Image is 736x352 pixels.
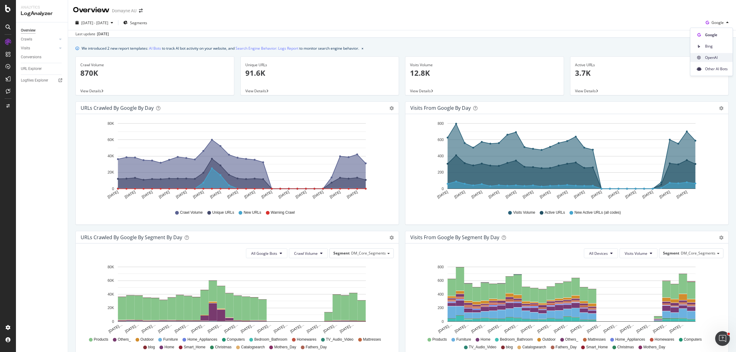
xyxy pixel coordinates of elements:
span: Outdoor [140,337,154,342]
span: Home [164,345,174,350]
span: Active URLs [545,210,565,215]
a: Search Engine Behavior: Logs Report [236,45,298,52]
span: Fathers_Day [556,345,577,350]
a: Overview [21,27,63,34]
div: URLs Crawled by Google by day [81,105,154,111]
iframe: Intercom live chat [715,331,730,346]
p: 91.6K [245,68,394,78]
span: TV_Audio_Video [326,337,354,342]
span: Homewares [297,337,316,342]
span: Segment [333,251,350,256]
div: URL Explorer [21,66,42,72]
div: gear [389,106,394,110]
div: gear [719,106,723,110]
div: Visits Volume [410,62,559,68]
a: Conversions [21,54,63,60]
div: Visits [21,45,30,52]
span: Computers [227,337,245,342]
div: Visits from Google By Segment By Day [410,234,499,240]
text: [DATE] [676,190,688,199]
div: Overview [73,5,109,15]
text: [DATE] [209,190,222,199]
text: [DATE] [175,190,187,199]
text: 200 [438,170,444,175]
span: Home [481,337,490,342]
text: [DATE] [158,190,171,199]
span: Mattresses [363,337,381,342]
div: [DATE] [97,31,109,37]
span: Segment [663,251,679,256]
span: Google [711,20,724,25]
span: DM_Core_Segments [681,251,715,256]
a: URL Explorer [21,66,63,72]
div: Active URLs [575,62,724,68]
span: Furniture [163,337,178,342]
text: [DATE] [590,190,603,199]
span: Mattresses [588,337,606,342]
span: TV_Audio_Video [469,345,496,350]
text: [DATE] [471,190,483,199]
text: [DATE] [522,190,534,199]
text: 600 [438,138,444,142]
span: Unique URLs [212,210,234,215]
text: [DATE] [608,190,620,199]
div: Visits from Google by day [410,105,471,111]
a: Crawls [21,36,57,43]
text: [DATE] [226,190,239,199]
span: Computers [684,337,702,342]
text: [DATE] [436,190,449,199]
span: Catalogsearch [241,345,265,350]
div: arrow-right-arrow-left [139,9,143,13]
div: We introduced 2 new report templates: to track AI bot activity on your website, and to monitor se... [82,45,359,52]
text: [DATE] [107,190,119,199]
a: Visits [21,45,57,52]
div: Crawls [21,36,32,43]
text: 800 [438,121,444,126]
span: Segments [130,20,147,25]
div: Unique URLs [245,62,394,68]
span: Others_ [565,337,578,342]
svg: A chart. [81,119,391,204]
div: A chart. [410,263,720,334]
text: 60K [108,138,114,142]
text: [DATE] [539,190,551,199]
span: View Details [80,88,101,94]
p: 870K [80,68,229,78]
div: Analytics [21,5,63,10]
text: [DATE] [192,190,205,199]
svg: A chart. [410,119,720,204]
text: [DATE] [573,190,585,199]
span: Crawl Volume [294,251,318,256]
button: close banner [360,44,365,53]
div: gear [719,235,723,240]
span: Christmas [215,345,232,350]
span: Homewares [655,337,674,342]
span: Visits Volume [625,251,647,256]
svg: A chart. [81,263,391,334]
span: All Google Bots [251,251,277,256]
button: Segments [121,18,150,28]
text: 600 [438,278,444,283]
text: 0 [112,187,114,191]
text: [DATE] [312,190,324,199]
span: Christmas [617,345,634,350]
text: 800 [438,265,444,269]
text: [DATE] [642,190,654,199]
a: AI Bots [149,45,161,52]
text: 0 [442,319,444,324]
text: 40K [108,154,114,158]
div: Conversions [21,54,41,60]
span: Smart_Home [586,345,608,350]
text: [DATE] [329,190,341,199]
span: Google [705,32,728,38]
button: Crawl Volume [289,248,328,258]
text: 40K [108,292,114,297]
text: 0 [112,319,114,324]
button: All Devices [584,248,618,258]
button: [DATE] - [DATE] [73,18,116,28]
text: 20K [108,306,114,310]
div: Crawl Volume [80,62,229,68]
span: View Details [410,88,431,94]
div: Logfiles Explorer [21,77,48,84]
